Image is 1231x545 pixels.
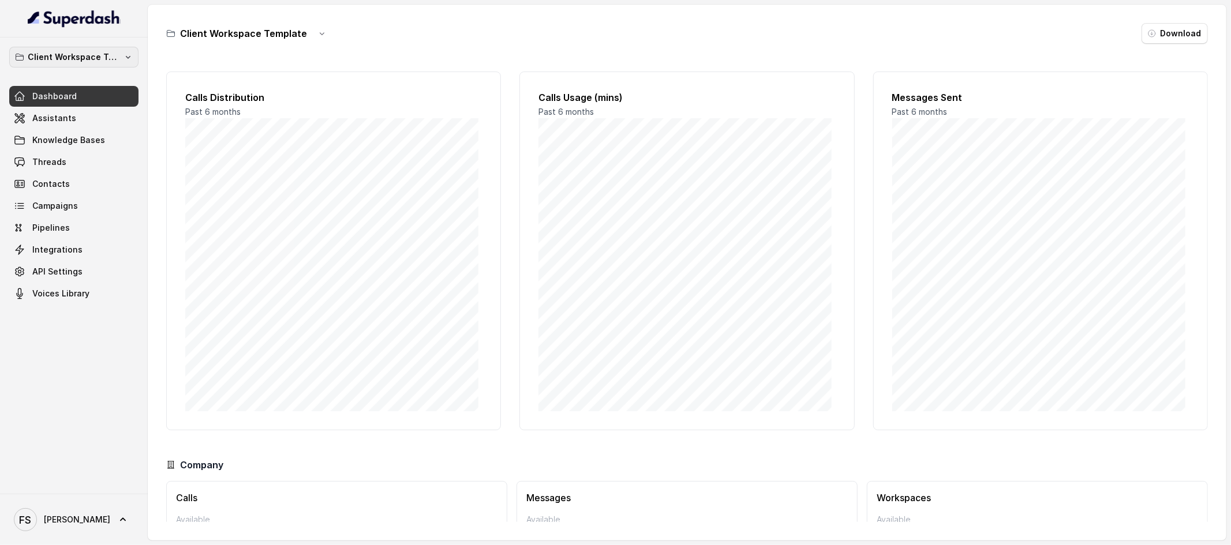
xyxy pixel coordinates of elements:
[526,514,848,525] p: Available
[9,152,139,172] a: Threads
[32,156,66,168] span: Threads
[28,9,121,28] img: light.svg
[877,514,1198,525] p: Available
[176,491,497,505] h3: Calls
[176,514,497,525] p: Available
[9,196,139,216] a: Campaigns
[892,107,948,116] span: Past 6 months
[32,91,77,102] span: Dashboard
[32,288,89,299] span: Voices Library
[538,91,835,104] h2: Calls Usage (mins)
[32,200,78,212] span: Campaigns
[9,47,139,67] button: Client Workspace Template
[180,27,307,40] h3: Client Workspace Template
[526,491,848,505] h3: Messages
[32,134,105,146] span: Knowledge Bases
[20,514,32,526] text: FS
[9,174,139,194] a: Contacts
[44,514,110,525] span: [PERSON_NAME]
[185,91,482,104] h2: Calls Distribution
[32,178,70,190] span: Contacts
[877,491,1198,505] h3: Workspaces
[32,222,70,234] span: Pipelines
[892,91,1189,104] h2: Messages Sent
[32,266,83,277] span: API Settings
[9,239,139,260] a: Integrations
[9,217,139,238] a: Pipelines
[9,86,139,107] a: Dashboard
[1142,23,1208,44] button: Download
[9,283,139,304] a: Voices Library
[9,130,139,151] a: Knowledge Bases
[9,108,139,129] a: Assistants
[9,503,139,536] a: [PERSON_NAME]
[180,458,223,472] h3: Company
[28,50,120,64] p: Client Workspace Template
[9,261,139,282] a: API Settings
[538,107,594,116] span: Past 6 months
[185,107,241,116] span: Past 6 months
[32,244,83,255] span: Integrations
[32,112,76,124] span: Assistants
